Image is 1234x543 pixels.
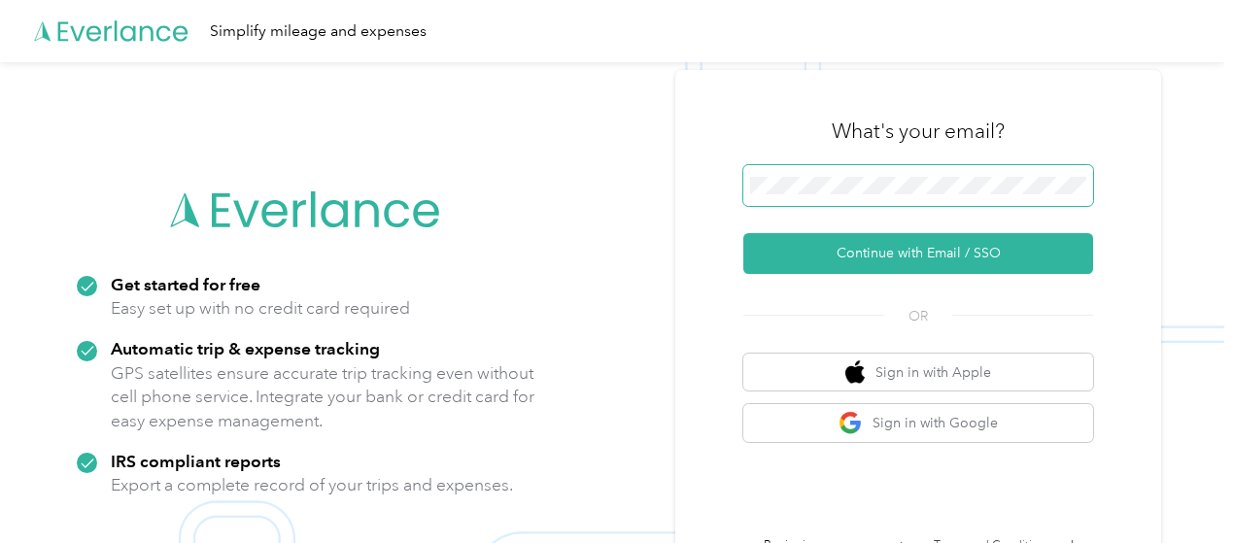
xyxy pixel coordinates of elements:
[111,274,260,294] strong: Get started for free
[111,473,513,497] p: Export a complete record of your trips and expenses.
[210,19,427,44] div: Simplify mileage and expenses
[839,411,863,435] img: google logo
[111,451,281,471] strong: IRS compliant reports
[111,338,380,358] strong: Automatic trip & expense tracking
[111,361,535,433] p: GPS satellites ensure accurate trip tracking even without cell phone service. Integrate your bank...
[884,306,952,326] span: OR
[845,360,865,385] img: apple logo
[743,404,1093,442] button: google logoSign in with Google
[832,118,1005,145] h3: What's your email?
[743,233,1093,274] button: Continue with Email / SSO
[111,296,410,321] p: Easy set up with no credit card required
[743,354,1093,391] button: apple logoSign in with Apple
